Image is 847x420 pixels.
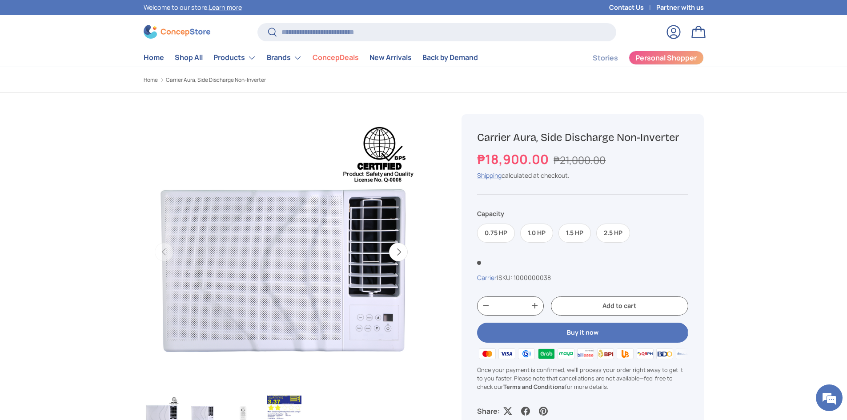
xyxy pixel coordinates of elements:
summary: Products [208,49,261,67]
img: grabpay [536,347,556,360]
a: Learn more [209,3,242,12]
a: Home [144,77,158,83]
button: Buy it now [477,323,688,343]
a: Stories [593,49,618,67]
img: gcash [517,347,536,360]
p: Welcome to our store. [144,3,242,12]
nav: Breadcrumbs [144,76,441,84]
summary: Brands [261,49,307,67]
a: Carrier [477,273,497,282]
p: Share: [477,406,500,416]
img: ConcepStore [144,25,210,39]
img: visa [497,347,517,360]
p: Once your payment is confirmed, we'll process your order right away to get it to you faster. Plea... [477,366,688,392]
a: Personal Shopper [629,51,704,65]
img: bdo [655,347,674,360]
img: billease [576,347,595,360]
a: Partner with us [656,3,704,12]
nav: Secondary [571,49,704,67]
span: 1000000038 [514,273,551,282]
strong: ₱18,900.00 [477,150,551,168]
img: master [477,347,497,360]
span: | [497,273,551,282]
button: Add to cart [551,296,688,316]
span: SKU: [498,273,512,282]
a: Shop All [175,49,203,66]
h1: Carrier Aura, Side Discharge Non-Inverter [477,131,688,144]
img: maya [556,347,576,360]
a: Back by Demand [422,49,478,66]
img: bpi [596,347,615,360]
legend: Capacity [477,209,504,218]
a: Home [144,49,164,66]
a: Products [213,49,256,67]
img: metrobank [674,347,694,360]
a: New Arrivals [369,49,412,66]
img: qrph [635,347,654,360]
s: ₱21,000.00 [554,153,606,167]
a: ConcepDeals [313,49,359,66]
a: Brands [267,49,302,67]
a: Carrier Aura, Side Discharge Non-Inverter [166,77,266,83]
span: Personal Shopper [635,54,697,61]
img: ubp [615,347,635,360]
a: Shipping [477,171,502,180]
a: Contact Us [609,3,656,12]
div: calculated at checkout. [477,171,688,180]
a: Terms and Conditions [503,383,565,391]
nav: Primary [144,49,478,67]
